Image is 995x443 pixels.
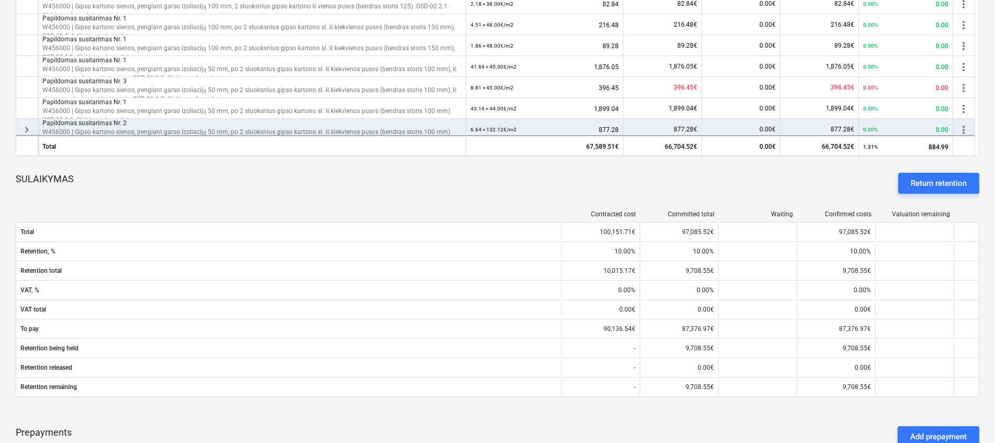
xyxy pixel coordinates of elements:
[42,14,462,23] p: Papildomas susitarimas Nr. 1
[561,320,640,337] div: 90,136.54€
[640,224,718,240] div: 97,085.52€
[723,211,793,218] div: Waiting
[20,325,557,333] span: To pay
[834,42,854,49] span: 89.28€
[471,43,513,49] small: 1.86 × 48.00€ / m2
[863,136,948,157] div: 884.99
[42,86,462,104] p: W456000 | Gipso kartono sienos, įrengiant garso izoliaciją 50 mm, po 2 sluoksnius gipso kartono s...
[644,211,714,218] div: Committed total
[686,383,714,392] p: 9,708.55€
[561,243,640,260] div: 10.00%
[42,23,462,41] p: W456000 | Gipso kartono sienos, įrengiant garso izoliaciją 100 mm, po 2 sluoksnius gipso kartono ...
[843,383,871,392] p: 9,708.55€
[669,63,697,70] span: 1,876.05€
[759,105,776,112] span: 0.00€
[957,82,970,94] span: more_vert
[471,1,513,7] small: 2.18 × 38.00€ / m2
[20,345,557,352] span: Retention being held
[42,2,462,20] p: W456000 | Gipso kartono sienos, įrengiant garso izoliaciją 100 mm, 2 sluoksnius gipso kartono iš ...
[863,85,878,91] small: 0.00%
[42,128,462,146] p: W456000 | Gipso kartono sienos, įrengiant garso izoliaciją 50 mm, po 2 sluoksnius gipso kartono s...
[880,211,950,218] div: Valuation remaining
[471,56,619,77] div: 1,876.05
[640,340,718,357] div: 9,708.55€
[759,84,776,91] span: 0.00€
[640,320,718,337] div: 87,376.97€
[863,106,878,112] small: 0.00%
[957,124,970,136] span: more_vert
[863,1,878,7] small: 0.00%
[20,248,557,255] span: Retention, %
[42,98,462,107] p: Papildomas susitarimas Nr. 1
[797,340,875,357] div: 9,708.55€
[674,84,697,91] span: 396.45€
[20,267,557,274] span: Retention total
[471,35,619,57] div: 89.28
[561,282,640,298] div: 0.00%
[42,119,462,128] p: Papildomas susitarimas Nr. 2
[759,126,776,133] span: 0.00€
[780,135,859,156] div: 66,704.52€
[677,42,697,49] span: 89.28€
[466,135,623,156] div: 67,589.51€
[20,383,557,391] span: Retention remaining
[863,22,878,28] small: 0.00%
[640,301,718,318] div: 0.00€
[623,135,702,156] div: 66,704.52€
[471,127,517,132] small: 6.64 × 132.12€ / m2
[759,42,776,49] span: 0.00€
[797,320,875,337] div: 87,376.97€
[20,364,557,371] span: Retention released
[759,63,776,70] span: 0.00€
[561,340,640,357] div: -
[471,22,513,28] small: 4.51 × 48.00€ / m2
[640,282,718,298] div: 0.00%
[831,126,854,133] span: 877.28€
[801,211,871,218] div: Confirmed costs
[797,301,875,318] div: 0.00€
[759,21,776,28] span: 0.00€
[863,77,948,98] div: 0.00
[561,301,640,318] div: 0.00€
[42,56,462,65] p: Papildomas susitarimas Nr. 1
[471,106,517,112] small: 43.16 × 44.00€ / m2
[561,359,640,376] div: -
[640,243,718,260] div: 10.00%
[863,119,948,140] div: 0.00
[797,243,875,260] div: 10.00%
[669,105,697,112] span: 1,899.04€
[831,84,854,91] span: 396.45€
[826,63,854,70] span: 1,876.05€
[957,19,970,31] span: more_vert
[471,77,619,98] div: 396.45
[826,105,854,112] span: 1,899.04€
[863,127,878,132] small: 0.00%
[957,40,970,52] span: more_vert
[957,61,970,73] span: more_vert
[38,135,466,156] div: Total
[42,44,462,62] p: W456000 | Gipso kartono sienos, įrengiant garso izoliaciją 100 mm, po 2 sluoksnius gipso kartono ...
[561,262,640,279] div: 10,015.17€
[20,228,557,236] span: Total
[702,135,780,156] div: 0.00€
[471,14,619,36] div: 216.48
[42,35,462,44] p: Papildomas susitarimas Nr. 1
[640,262,718,279] div: 9,708.55€
[797,359,875,376] div: 0.00€
[863,64,878,70] small: 0.00%
[797,262,875,279] div: 9,708.55€
[471,64,517,70] small: 41.69 × 45.00€ / m2
[674,126,697,133] span: 877.28€
[863,143,878,149] small: 1.31%
[561,224,640,240] div: 100,151.71€
[640,359,718,376] div: 0.00€
[20,124,33,136] span: keyboard_arrow_right
[831,21,854,28] span: 216.48€
[20,306,557,313] span: VAT total
[863,35,948,57] div: 0.00
[957,103,970,115] span: more_vert
[898,173,979,194] button: Return retention
[797,282,875,298] div: 0.00%
[863,43,878,49] small: 0.00%
[863,98,948,119] div: 0.00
